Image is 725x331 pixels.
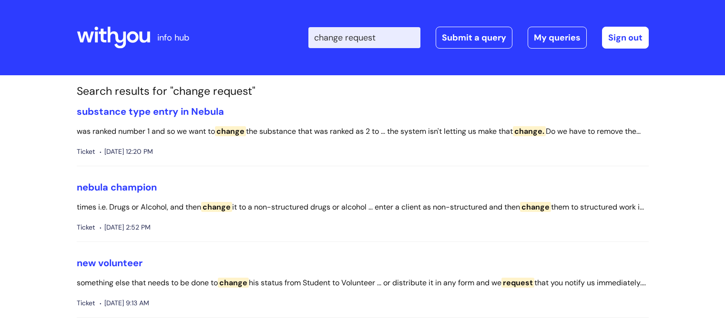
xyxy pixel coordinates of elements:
[602,27,649,49] a: Sign out
[215,126,246,136] span: change
[77,201,649,214] p: times i.e. Drugs or Alcohol, and then it to a non-structured drugs or alcohol ... enter a client ...
[77,181,157,193] a: nebula champion
[308,27,649,49] div: | -
[100,146,153,158] span: [DATE] 12:20 PM
[77,105,224,118] a: substance type entry in Nebula
[201,202,232,212] span: change
[308,27,420,48] input: Search
[100,297,149,309] span: [DATE] 9:13 AM
[100,221,151,233] span: [DATE] 2:52 PM
[77,85,649,98] h1: Search results for "change request"
[501,278,534,288] span: request
[77,297,95,309] span: Ticket
[157,30,189,45] p: info hub
[77,221,95,233] span: Ticket
[77,276,649,290] p: something else that needs to be done to his status from Student to Volunteer ... or distribute it...
[77,257,143,269] a: new volunteer
[77,146,95,158] span: Ticket
[528,27,587,49] a: My queries
[77,125,649,139] p: was ranked number 1 and so we want to the substance that was ranked as 2 to ... the system isn't ...
[436,27,512,49] a: Submit a query
[218,278,249,288] span: change
[520,202,551,212] span: change
[513,126,546,136] span: change.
